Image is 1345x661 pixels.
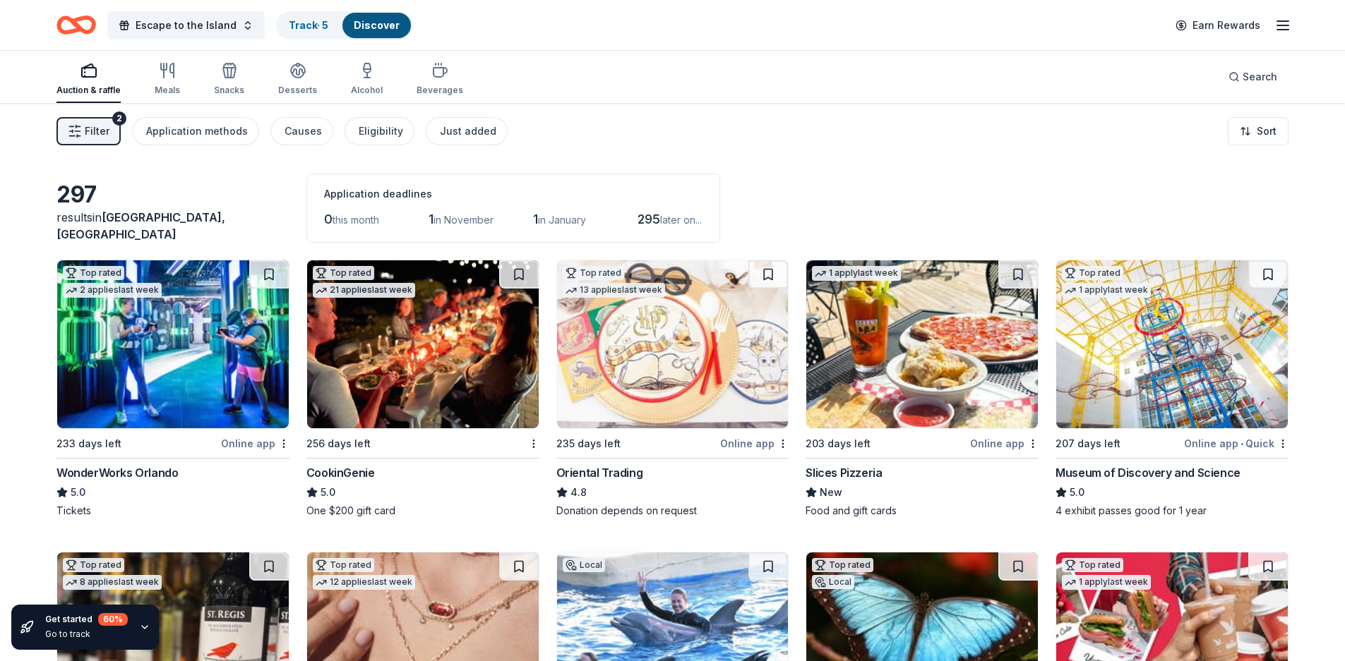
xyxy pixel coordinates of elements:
button: Just added [426,117,508,145]
div: Top rated [313,558,374,572]
div: 1 apply last week [812,266,901,281]
button: Snacks [214,56,244,103]
div: Application methods [146,123,248,140]
div: Meals [155,85,180,96]
div: 235 days left [556,435,621,452]
div: Tickets [56,504,289,518]
div: 203 days left [806,435,871,452]
a: Image for CookinGenieTop rated21 applieslast week256 days leftCookinGenie5.0One $200 gift card [306,260,539,518]
button: Auction & raffle [56,56,121,103]
div: Eligibility [359,123,403,140]
img: Image for Museum of Discovery and Science [1056,260,1288,428]
button: Filter2 [56,117,121,145]
div: 297 [56,181,289,209]
div: Food and gift cards [806,504,1039,518]
img: Image for Slices Pizzeria [806,260,1038,428]
div: Snacks [214,85,244,96]
span: Sort [1257,123,1277,140]
a: Home [56,8,96,42]
div: Application deadlines [324,186,703,202]
span: 5.0 [321,484,335,501]
div: Local [812,575,854,589]
span: 0 [324,212,333,226]
div: Top rated [1062,558,1123,572]
div: Causes [285,123,322,140]
span: later on... [660,214,702,226]
img: Image for Oriental Trading [557,260,789,428]
span: 4.8 [570,484,587,501]
span: 5.0 [71,484,85,501]
button: Search [1217,63,1289,91]
div: 1 apply last week [1062,575,1151,590]
button: Causes [270,117,333,145]
div: Top rated [313,266,374,280]
div: Slices Pizzeria [806,464,882,481]
div: 60 % [98,613,128,626]
span: Search [1243,68,1277,85]
div: 12 applies last week [313,575,415,590]
span: in November [434,214,494,226]
span: in January [538,214,586,226]
span: this month [333,214,379,226]
button: Sort [1228,117,1289,145]
div: 256 days left [306,435,371,452]
span: Filter [85,123,109,140]
a: Image for WonderWorks OrlandoTop rated2 applieslast week233 days leftOnline appWonderWorks Orland... [56,260,289,518]
div: Alcohol [351,85,383,96]
div: Online app Quick [1184,435,1289,452]
div: 4 exhibit passes good for 1 year [1056,504,1289,518]
button: Track· 5Discover [276,11,412,40]
div: 1 apply last week [1062,283,1151,298]
button: Alcohol [351,56,383,103]
button: Beverages [417,56,463,103]
span: in [56,210,225,241]
div: Donation depends on request [556,504,789,518]
div: results [56,209,289,243]
div: 2 [112,111,126,126]
div: Local [563,558,605,572]
div: Just added [440,123,496,140]
img: Image for CookinGenie [307,260,539,428]
span: 295 [638,212,660,226]
a: Discover [354,19,400,31]
span: [GEOGRAPHIC_DATA], [GEOGRAPHIC_DATA] [56,210,225,241]
div: Online app [970,435,1039,452]
div: 233 days left [56,435,121,452]
div: Top rated [63,266,124,280]
span: 1 [533,212,538,226]
div: 2 applies last week [63,283,162,298]
a: Image for Museum of Discovery and ScienceTop rated1 applylast week207 days leftOnline app•QuickMu... [1056,260,1289,518]
div: Online app [221,435,289,452]
div: 13 applies last week [563,283,665,298]
div: 207 days left [1056,435,1120,452]
div: Go to track [45,629,128,640]
div: Online app [720,435,789,452]
div: CookinGenie [306,464,375,481]
span: Escape to the Island [136,17,237,34]
div: Top rated [812,558,873,572]
button: Application methods [132,117,259,145]
div: 21 applies last week [313,283,415,298]
div: Top rated [1062,266,1123,280]
div: Desserts [278,85,317,96]
a: Image for Slices Pizzeria1 applylast week203 days leftOnline appSlices PizzeriaNewFood and gift c... [806,260,1039,518]
span: 5.0 [1070,484,1084,501]
span: New [820,484,842,501]
img: Image for WonderWorks Orlando [57,260,289,428]
div: One $200 gift card [306,504,539,518]
div: Top rated [563,266,624,280]
a: Image for Oriental TradingTop rated13 applieslast week235 days leftOnline appOriental Trading4.8D... [556,260,789,518]
span: • [1241,438,1243,449]
div: 8 applies last week [63,575,162,590]
span: 1 [429,212,434,226]
a: Track· 5 [289,19,328,31]
a: Earn Rewards [1167,13,1269,38]
div: Museum of Discovery and Science [1056,464,1241,481]
div: Top rated [63,558,124,572]
button: Eligibility [345,117,414,145]
div: Beverages [417,85,463,96]
div: Oriental Trading [556,464,643,481]
button: Meals [155,56,180,103]
button: Escape to the Island [107,11,265,40]
button: Desserts [278,56,317,103]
